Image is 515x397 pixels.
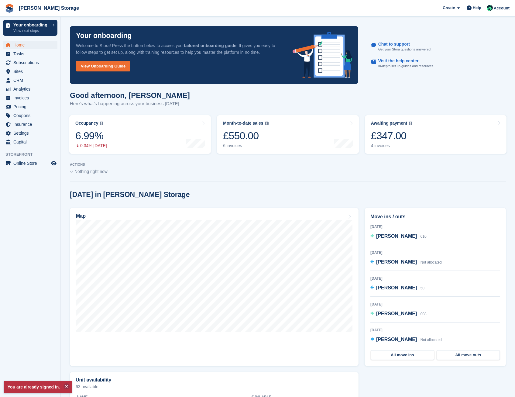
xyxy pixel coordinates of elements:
a: menu [3,102,57,111]
h2: [DATE] in [PERSON_NAME] Storage [70,191,190,199]
a: menu [3,41,57,49]
p: Visit the help center [378,58,430,64]
a: Visit the help center In-depth set up guides and resources. [371,55,500,72]
div: [DATE] [370,276,500,281]
span: Storefront [5,151,60,157]
a: [PERSON_NAME] 010 [370,233,427,240]
p: Get your Stora questions answered. [378,47,431,52]
strong: tailored onboarding guide [184,43,236,48]
div: Occupancy [75,121,98,126]
span: [PERSON_NAME] [376,311,417,316]
span: Tasks [13,50,50,58]
a: [PERSON_NAME] Not allocated [370,258,442,266]
p: You are already signed in. [4,381,72,393]
span: Capital [13,138,50,146]
img: stora-icon-8386f47178a22dfd0bd8f6a31ec36ba5ce8667c1dd55bd0f319d3a0aa187defe.svg [5,4,14,13]
p: Your onboarding [76,32,132,39]
div: £347.00 [371,129,413,142]
div: 6 invoices [223,143,268,148]
span: 008 [421,312,427,316]
div: £550.00 [223,129,268,142]
span: 010 [421,234,427,239]
p: Welcome to Stora! Press the button below to access your . It gives you easy to follow steps to ge... [76,42,283,56]
h1: Good afternoon, [PERSON_NAME] [70,91,190,99]
a: menu [3,138,57,146]
span: [PERSON_NAME] [376,233,417,239]
a: All move outs [437,350,500,360]
div: 6.99% [75,129,107,142]
a: [PERSON_NAME] Not allocated [370,336,442,344]
p: Your onboarding [13,23,50,27]
span: 50 [421,286,424,290]
a: View Onboarding Guide [76,61,130,71]
span: Home [13,41,50,49]
div: 4 invoices [371,143,413,148]
p: Chat to support [378,42,427,47]
span: Subscriptions [13,58,50,67]
span: Create [443,5,455,11]
a: menu [3,85,57,93]
span: [PERSON_NAME] [376,337,417,342]
a: Month-to-date sales £550.00 6 invoices [217,115,359,154]
div: [DATE] [370,250,500,255]
a: Preview store [50,160,57,167]
div: 0.34% [DATE] [75,143,107,148]
h2: Map [76,213,86,219]
a: menu [3,76,57,85]
a: All move ins [371,350,434,360]
a: menu [3,50,57,58]
a: menu [3,159,57,167]
a: menu [3,129,57,137]
div: Awaiting payment [371,121,407,126]
span: Coupons [13,111,50,120]
p: View next steps [13,28,50,33]
img: onboarding-info-6c161a55d2c0e0a8cae90662b2fe09162a5109e8cc188191df67fb4f79e88e88.svg [293,32,352,78]
a: [PERSON_NAME] 50 [370,284,424,292]
a: menu [3,67,57,76]
span: Pricing [13,102,50,111]
div: [DATE] [370,327,500,333]
span: CRM [13,76,50,85]
span: Not allocated [421,260,442,264]
a: menu [3,94,57,102]
a: Occupancy 6.99% 0.34% [DATE] [69,115,211,154]
span: Sites [13,67,50,76]
div: [DATE] [370,224,500,230]
p: 63 available [76,385,353,389]
span: Insurance [13,120,50,129]
span: Settings [13,129,50,137]
span: Not allocated [421,338,442,342]
h2: Unit availability [76,377,111,383]
a: Your onboarding View next steps [3,20,57,36]
img: icon-info-grey-7440780725fd019a000dd9b08b2336e03edf1995a4989e88bcd33f0948082b44.svg [265,122,269,125]
p: Here's what's happening across your business [DATE] [70,100,190,107]
span: Online Store [13,159,50,167]
span: Invoices [13,94,50,102]
span: [PERSON_NAME] [376,285,417,290]
img: blank_slate_check_icon-ba018cac091ee9be17c0a81a6c232d5eb81de652e7a59be601be346b1b6ddf79.svg [70,171,73,173]
a: menu [3,111,57,120]
span: Account [494,5,510,11]
p: In-depth set up guides and resources. [378,64,434,69]
span: Help [473,5,481,11]
p: ACTIONS [70,163,506,167]
span: Analytics [13,85,50,93]
div: Month-to-date sales [223,121,263,126]
a: [PERSON_NAME] Storage [16,3,81,13]
span: [PERSON_NAME] [376,259,417,264]
a: Map [70,208,359,366]
img: Andrew Norman [487,5,493,11]
img: icon-info-grey-7440780725fd019a000dd9b08b2336e03edf1995a4989e88bcd33f0948082b44.svg [100,122,103,125]
a: Chat to support Get your Stora questions answered. [371,39,500,55]
img: icon-info-grey-7440780725fd019a000dd9b08b2336e03edf1995a4989e88bcd33f0948082b44.svg [409,122,412,125]
h2: Move ins / outs [370,213,500,220]
a: menu [3,58,57,67]
a: [PERSON_NAME] 008 [370,310,427,318]
a: menu [3,120,57,129]
span: Nothing right now [74,169,108,174]
a: Awaiting payment £347.00 4 invoices [365,115,506,154]
div: [DATE] [370,302,500,307]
